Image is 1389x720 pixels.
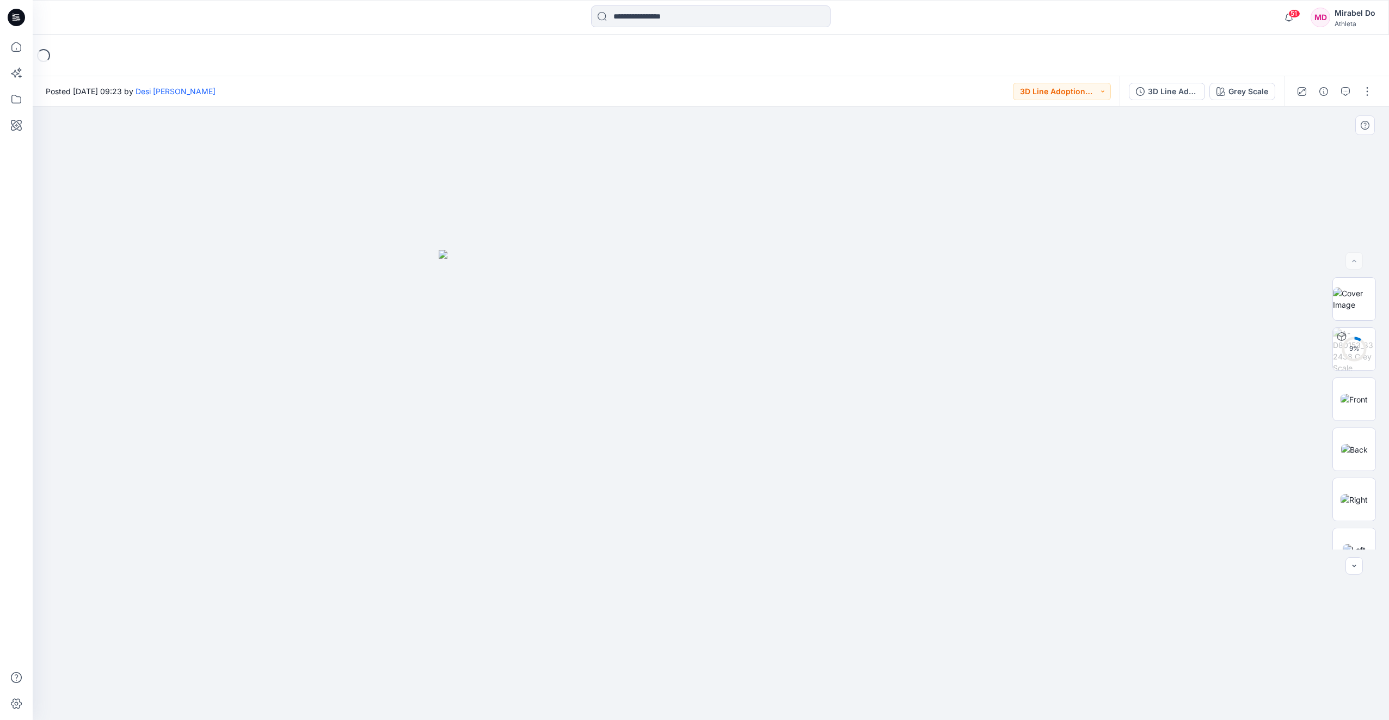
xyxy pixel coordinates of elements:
img: Right [1341,494,1368,505]
div: 3D Line Adoption Sample [1148,86,1198,97]
img: Back [1341,444,1368,455]
img: A-D80153_832438 Grey Scale [1333,328,1375,370]
button: Details [1315,83,1332,100]
div: MD [1311,8,1330,27]
div: Grey Scale [1228,86,1268,97]
button: Grey Scale [1209,83,1275,100]
div: Athleta [1335,20,1375,28]
button: 3D Line Adoption Sample [1129,83,1205,100]
div: 9 % [1341,344,1367,353]
img: Left [1343,544,1366,556]
img: Front [1341,394,1368,405]
a: Desi [PERSON_NAME] [136,87,216,96]
div: Mirabel Do [1335,7,1375,20]
span: Posted [DATE] 09:23 by [46,86,216,97]
span: 51 [1288,9,1300,18]
img: eyJhbGciOiJIUzI1NiIsImtpZCI6IjAiLCJzbHQiOiJzZXMiLCJ0eXAiOiJKV1QifQ.eyJkYXRhIjp7InR5cGUiOiJzdG9yYW... [439,250,983,720]
img: Cover Image [1333,288,1375,310]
